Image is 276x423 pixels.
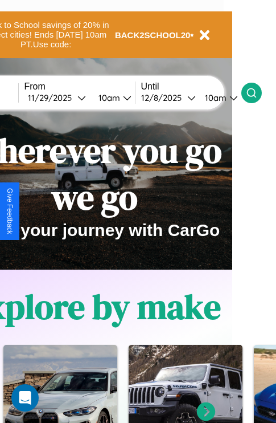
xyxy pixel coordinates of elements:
b: BACK2SCHOOL20 [115,30,191,40]
div: Open Intercom Messenger [11,384,39,412]
div: 12 / 8 / 2025 [141,92,187,103]
button: 10am [89,92,135,104]
button: 11/29/2025 [24,92,89,104]
div: 11 / 29 / 2025 [28,92,77,103]
div: Give Feedback [6,188,14,234]
div: 10am [93,92,123,103]
button: 10am [196,92,241,104]
label: Until [141,82,241,92]
div: 10am [199,92,229,103]
label: From [24,82,135,92]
